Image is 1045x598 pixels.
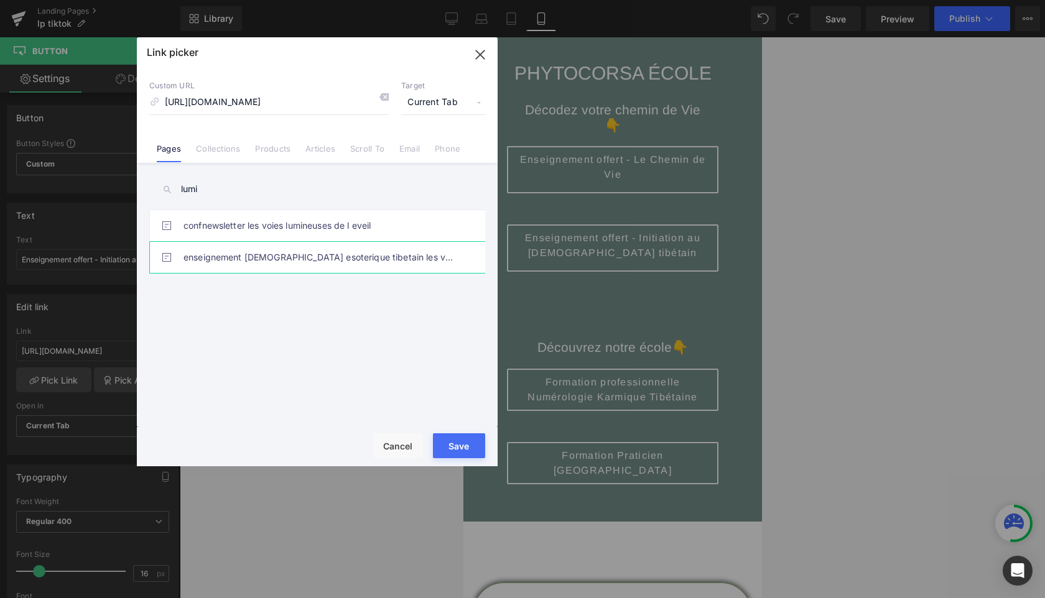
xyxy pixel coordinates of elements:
button: Cancel [373,433,423,458]
h4: Découvrez notre école👇 [44,302,255,318]
span: Current Tab [401,91,485,114]
a: Collections [196,144,240,162]
input: https://gempages.net [149,91,389,114]
button: Save [433,433,485,458]
input: search ... [149,175,485,203]
a: Phone [435,144,460,162]
span: Enseignement offert - Initiation au [DEMOGRAPHIC_DATA] tibétain [54,193,244,223]
p: Custom URL [149,81,389,91]
h4: Décodez votre chemin de Vie [44,65,255,80]
p: Link picker [147,46,198,58]
a: Scroll To [350,144,384,162]
span: Formation Praticien [GEOGRAPHIC_DATA] [54,411,244,441]
div: Open Intercom Messenger [1003,556,1033,586]
a: Email [399,144,420,162]
a: Articles [305,144,335,162]
span: PHYTOCORSA ÉCOLE [51,25,248,46]
span: Enseignement offert - Le Chemin de Vie [54,115,244,145]
a: confnewsletter les voies lumineuses de l eveil [183,210,457,241]
a: Products [255,144,290,162]
a: Formation Praticien [GEOGRAPHIC_DATA] [44,405,255,447]
a: Formation professionnelle Numérologie Karmique Tibétaine [44,331,255,374]
a: Enseignement offert - Le Chemin de Vie [44,109,255,156]
p: Target [401,81,485,91]
a: enseignement [DEMOGRAPHIC_DATA] esoterique tibetain les voies lumineuses de l'eveil [183,242,457,273]
a: Enseignement offert - Initiation au [DEMOGRAPHIC_DATA] tibétain [44,187,255,234]
h4: 👇 [44,80,255,96]
a: Pages [157,144,181,162]
span: Formation professionnelle Numérologie Karmique Tibétaine [54,338,244,367]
